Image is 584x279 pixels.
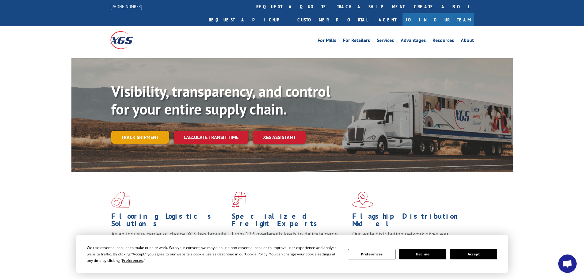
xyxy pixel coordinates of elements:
a: For Mills [318,38,336,45]
div: We use essential cookies to make our site work. With your consent, we may also use non-essential ... [87,244,341,264]
span: Preferences [122,258,143,263]
a: Agent [372,13,403,26]
button: Preferences [348,249,395,259]
span: As an industry carrier of choice, XGS has brought innovation and dedication to flooring logistics... [111,230,227,252]
div: Cookie Consent Prompt [76,235,508,273]
h1: Flagship Distribution Model [352,213,468,230]
a: Open chat [558,254,577,273]
h1: Flooring Logistics Solutions [111,213,227,230]
a: Track shipment [111,131,169,144]
a: Request a pickup [204,13,293,26]
a: Resources [433,38,454,45]
a: Customer Portal [293,13,372,26]
a: Join Our Team [403,13,474,26]
h1: Specialized Freight Experts [232,213,348,230]
a: XGS ASSISTANT [253,131,306,144]
img: xgs-icon-flagship-distribution-model-red [352,192,373,208]
span: Cookie Policy [245,251,267,257]
a: Calculate transit time [174,131,248,144]
p: From 123 overlength loads to delicate cargo, our experienced staff knows the best way to move you... [232,230,348,258]
b: Visibility, transparency, and control for your entire supply chain. [111,82,330,119]
button: Decline [399,249,446,259]
button: Accept [450,249,497,259]
a: Advantages [401,38,426,45]
img: xgs-icon-focused-on-flooring-red [232,192,246,208]
a: Services [377,38,394,45]
a: For Retailers [343,38,370,45]
a: [PHONE_NUMBER] [110,3,142,9]
a: About [461,38,474,45]
span: Our agile distribution network gives you nationwide inventory management on demand. [352,230,465,245]
img: xgs-icon-total-supply-chain-intelligence-red [111,192,130,208]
